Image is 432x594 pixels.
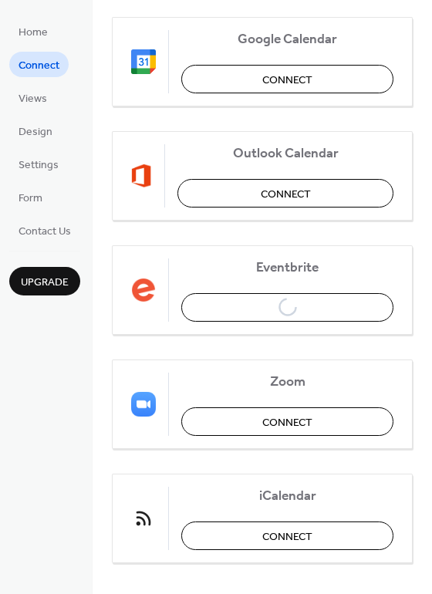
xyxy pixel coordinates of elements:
[19,25,48,41] span: Home
[181,521,393,550] button: Connect
[131,49,156,74] img: google
[131,392,156,417] img: zoom
[262,528,312,545] span: Connect
[131,164,152,188] img: outlook
[181,31,393,47] span: Google Calendar
[9,52,69,77] a: Connect
[19,124,52,140] span: Design
[181,407,393,436] button: Connect
[181,373,393,390] span: Zoom
[9,85,56,110] a: Views
[9,184,52,210] a: Form
[9,218,80,243] a: Contact Us
[131,278,156,302] img: eventbrite
[9,19,57,44] a: Home
[262,414,312,430] span: Connect
[9,267,80,295] button: Upgrade
[19,191,42,207] span: Form
[21,275,69,291] span: Upgrade
[262,72,312,88] span: Connect
[131,506,156,531] img: ical
[19,157,59,174] span: Settings
[9,151,68,177] a: Settings
[181,259,393,275] span: Eventbrite
[19,224,71,240] span: Contact Us
[177,145,393,161] span: Outlook Calendar
[19,58,59,74] span: Connect
[261,186,311,202] span: Connect
[181,488,393,504] span: iCalendar
[19,91,47,107] span: Views
[177,179,393,208] button: Connect
[181,65,393,93] button: Connect
[9,118,62,143] a: Design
